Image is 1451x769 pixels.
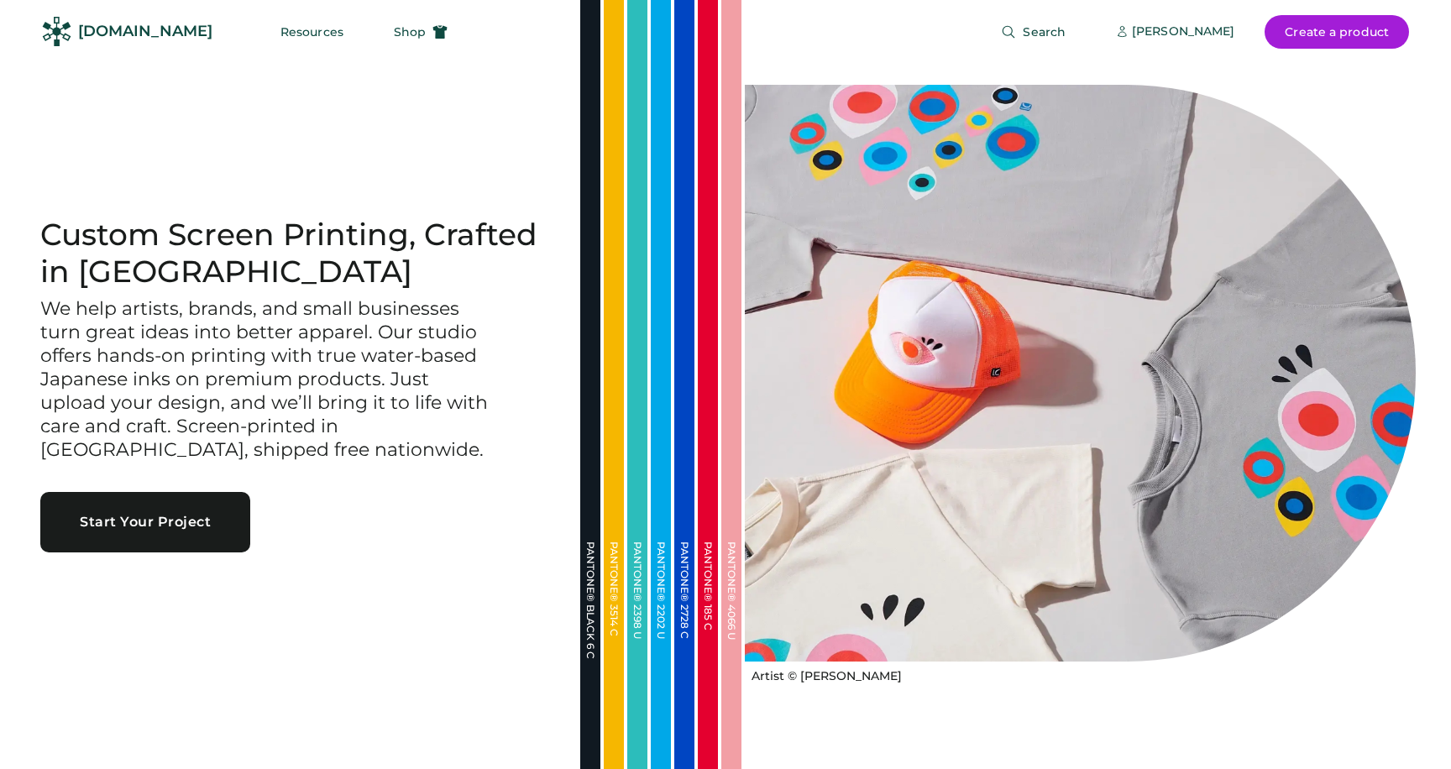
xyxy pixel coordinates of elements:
span: Shop [394,26,426,38]
button: Start Your Project [40,492,250,552]
span: Search [1023,26,1066,38]
div: [DOMAIN_NAME] [78,21,212,42]
div: PANTONE® 2728 C [679,541,689,709]
a: Artist © [PERSON_NAME] [745,662,902,685]
div: PANTONE® 2202 U [656,541,666,709]
div: PANTONE® 4066 U [726,541,736,709]
div: [PERSON_NAME] [1132,24,1234,40]
img: Rendered Logo - Screens [42,17,71,46]
h1: Custom Screen Printing, Crafted in [GEOGRAPHIC_DATA] [40,217,540,290]
h3: We help artists, brands, and small businesses turn great ideas into better apparel. Our studio of... [40,297,494,462]
div: PANTONE® 3514 C [609,541,619,709]
button: Search [981,15,1086,49]
div: PANTONE® 2398 U [632,541,642,709]
div: PANTONE® BLACK 6 C [585,541,595,709]
button: Shop [374,15,468,49]
button: Resources [260,15,364,49]
div: Artist © [PERSON_NAME] [752,668,902,685]
button: Create a product [1265,15,1409,49]
div: PANTONE® 185 C [703,541,713,709]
